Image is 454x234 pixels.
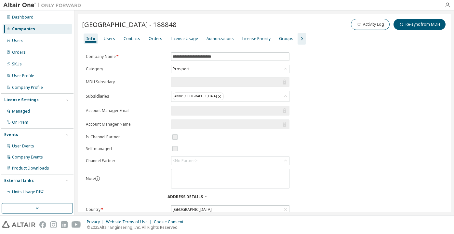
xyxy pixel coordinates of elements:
[50,221,57,228] img: instagram.svg
[61,221,68,228] img: linkedin.svg
[12,109,30,114] div: Managed
[86,122,167,127] label: Account Manager Name
[167,194,203,200] span: Address Details
[82,20,177,29] span: [GEOGRAPHIC_DATA] - 188848
[3,2,85,8] img: Altair One
[171,206,289,213] div: [GEOGRAPHIC_DATA]
[171,91,289,102] div: Altair [GEOGRAPHIC_DATA]
[86,108,167,113] label: Account Manager Email
[86,79,167,85] label: MDH Subsidary
[279,36,293,41] div: Groups
[12,50,26,55] div: Orders
[172,206,213,213] div: [GEOGRAPHIC_DATA]
[95,176,100,181] button: information
[172,65,191,73] div: Prospect
[86,176,95,181] label: Note
[173,158,197,163] div: <No Partner>
[39,221,46,228] img: facebook.svg
[12,15,33,20] div: Dashboard
[171,65,289,73] div: Prospect
[86,134,167,140] label: Is Channel Partner
[12,120,28,125] div: On Prem
[12,73,34,78] div: User Profile
[394,19,446,30] button: Re-sync from MDH
[207,36,234,41] div: Authorizations
[242,36,271,41] div: License Priority
[2,221,35,228] img: altair_logo.svg
[12,62,22,67] div: SKUs
[173,92,224,100] div: Altair [GEOGRAPHIC_DATA]
[104,36,115,41] div: Users
[351,19,390,30] button: Activity Log
[149,36,162,41] div: Orders
[86,36,95,41] div: Info
[12,85,43,90] div: Company Profile
[87,219,106,225] div: Privacy
[4,178,34,183] div: External Links
[86,94,167,99] label: Subsidiaries
[12,189,44,195] span: Units Usage BI
[12,38,23,43] div: Users
[86,207,167,212] label: Country
[124,36,140,41] div: Contacts
[86,54,167,59] label: Company Name
[86,146,167,151] label: Self-managed
[12,155,43,160] div: Company Events
[12,144,34,149] div: User Events
[4,132,18,137] div: Events
[12,166,49,171] div: Product Downloads
[171,36,198,41] div: License Usage
[171,157,289,165] div: <No Partner>
[12,26,35,32] div: Companies
[154,219,187,225] div: Cookie Consent
[106,219,154,225] div: Website Terms of Use
[4,97,39,103] div: License Settings
[87,225,187,230] p: © 2025 Altair Engineering, Inc. All Rights Reserved.
[86,66,167,72] label: Category
[72,221,81,228] img: youtube.svg
[86,158,167,163] label: Channel Partner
